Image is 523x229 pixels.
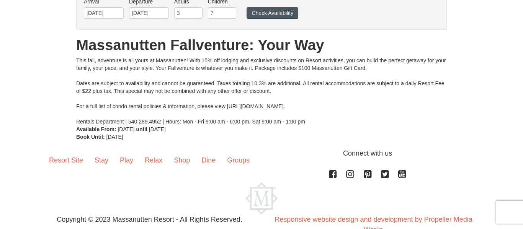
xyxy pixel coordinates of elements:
span: [DATE] [106,134,123,140]
strong: until [136,126,147,132]
a: Shop [168,148,196,172]
a: Groups [221,148,255,172]
p: Copyright © 2023 Massanutten Resort - All Rights Reserved. [38,214,261,225]
h1: Massanutten Fallventure: Your Way [76,37,447,53]
a: Play [114,148,139,172]
a: Resort Site [43,148,89,172]
p: Connect with us [43,148,480,159]
strong: Available From: [76,126,116,132]
a: Dine [196,148,221,172]
strong: Book Until: [76,134,105,140]
div: This fall, adventure is all yours at Massanutten! With 15% off lodging and exclusive discounts on... [76,57,447,125]
span: [DATE] [149,126,166,132]
img: Massanutten Resort Logo [245,182,278,214]
a: Stay [89,148,114,172]
button: Check Availability [247,7,298,19]
span: [DATE] [118,126,134,132]
a: Relax [139,148,168,172]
